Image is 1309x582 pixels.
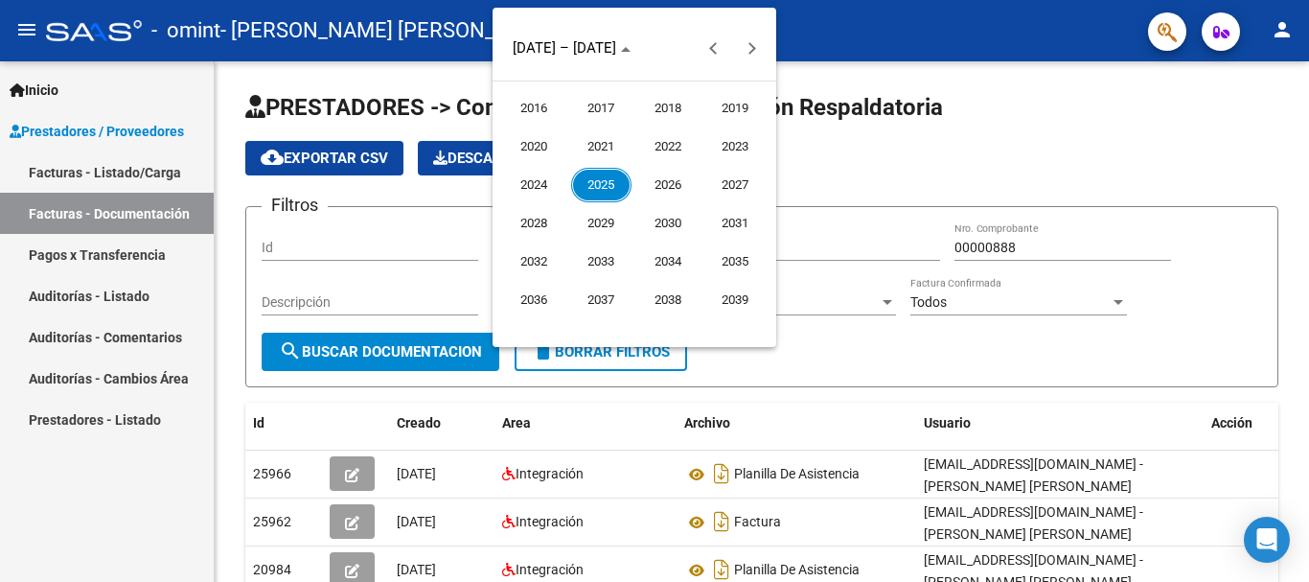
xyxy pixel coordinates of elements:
[504,129,564,164] span: 2020
[705,129,766,164] span: 2023
[505,31,638,65] button: Choose date
[695,29,733,67] button: Previous 24 years
[634,281,701,319] button: 2038
[567,89,634,128] button: 2017
[504,283,564,317] span: 2036
[634,128,701,166] button: 2022
[634,204,701,243] button: 2030
[504,91,564,126] span: 2016
[701,166,769,204] button: 2027
[571,91,632,126] span: 2017
[513,39,616,57] span: [DATE] – [DATE]
[500,89,567,128] button: 2016
[504,244,564,279] span: 2032
[638,129,699,164] span: 2022
[504,168,564,202] span: 2024
[567,243,634,281] button: 2033
[705,244,766,279] span: 2035
[1244,517,1290,563] div: Open Intercom Messenger
[571,168,632,202] span: 2025
[701,243,769,281] button: 2035
[705,206,766,241] span: 2031
[500,166,567,204] button: 2024
[567,281,634,319] button: 2037
[705,283,766,317] span: 2039
[701,281,769,319] button: 2039
[504,206,564,241] span: 2028
[638,283,699,317] span: 2038
[701,89,769,128] button: 2019
[638,206,699,241] span: 2030
[638,91,699,126] span: 2018
[500,243,567,281] button: 2032
[634,243,701,281] button: 2034
[701,204,769,243] button: 2031
[571,244,632,279] span: 2033
[571,206,632,241] span: 2029
[500,281,567,319] button: 2036
[567,166,634,204] button: 2025
[638,244,699,279] span: 2034
[571,283,632,317] span: 2037
[733,29,771,67] button: Next 24 years
[634,166,701,204] button: 2026
[567,204,634,243] button: 2029
[705,168,766,202] span: 2027
[634,89,701,128] button: 2018
[705,91,766,126] span: 2019
[500,204,567,243] button: 2028
[701,128,769,166] button: 2023
[567,128,634,166] button: 2021
[500,128,567,166] button: 2020
[571,129,632,164] span: 2021
[638,168,699,202] span: 2026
